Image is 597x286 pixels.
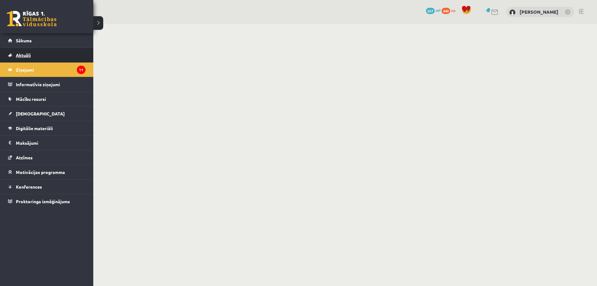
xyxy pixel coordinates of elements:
i: 11 [77,66,86,74]
a: Digitālie materiāli [8,121,86,135]
legend: Informatīvie ziņojumi [16,77,86,91]
a: [PERSON_NAME] [520,9,558,15]
a: Rīgas 1. Tālmācības vidusskola [7,11,57,26]
span: 440 [442,8,450,14]
span: mP [436,8,441,13]
a: Motivācijas programma [8,165,86,179]
span: 657 [426,8,435,14]
legend: Ziņojumi [16,63,86,77]
span: Sākums [16,38,32,43]
span: Konferences [16,184,42,190]
a: Aktuāli [8,48,86,62]
span: [DEMOGRAPHIC_DATA] [16,111,65,116]
a: Konferences [8,180,86,194]
span: Motivācijas programma [16,169,65,175]
span: xp [451,8,455,13]
a: 440 xp [442,8,458,13]
img: Aleksejs Kablukovs [509,9,516,16]
span: Mācību resursi [16,96,46,102]
a: Proktoringa izmēģinājums [8,194,86,209]
a: Mācību resursi [8,92,86,106]
a: Informatīvie ziņojumi [8,77,86,91]
a: Ziņojumi11 [8,63,86,77]
a: Maksājumi [8,136,86,150]
legend: Maksājumi [16,136,86,150]
span: Aktuāli [16,52,31,58]
a: [DEMOGRAPHIC_DATA] [8,106,86,121]
a: Atzīmes [8,150,86,165]
span: Digitālie materiāli [16,125,53,131]
a: 657 mP [426,8,441,13]
span: Atzīmes [16,155,33,160]
a: Sākums [8,33,86,48]
span: Proktoringa izmēģinājums [16,199,70,204]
